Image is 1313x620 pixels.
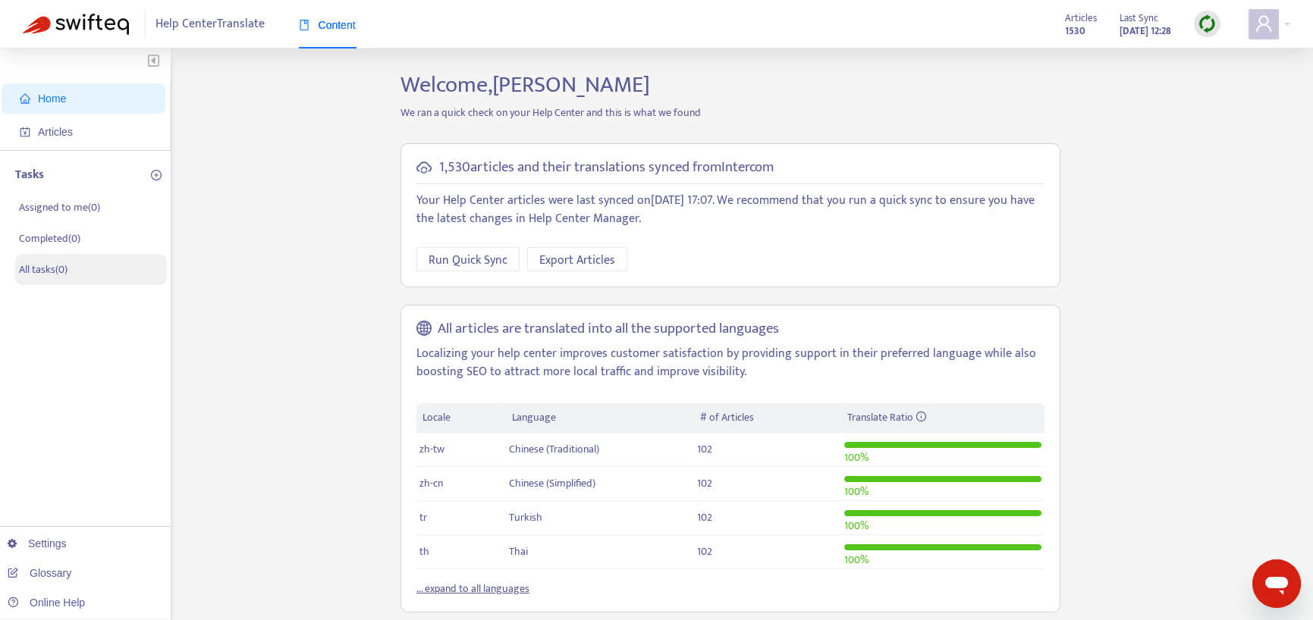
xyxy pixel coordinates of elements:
h5: All articles are translated into all the supported languages [438,321,779,338]
span: 100 % [844,449,869,466]
div: Translate Ratio [847,409,1038,426]
p: Completed ( 0 ) [19,230,80,246]
img: Swifteq [23,14,129,35]
span: 100 % [844,483,869,500]
p: We ran a quick check on your Help Center and this is what we found [389,105,1072,121]
span: home [20,93,30,104]
strong: [DATE] 12:28 [1120,23,1171,39]
span: Run Quick Sync [429,251,507,270]
button: Run Quick Sync [416,247,520,271]
p: Your Help Center articles were last synced on [DATE] 17:07 . We recommend that you run a quick sy... [416,192,1044,228]
span: book [299,20,309,30]
a: Settings [8,537,67,550]
span: zh-cn [419,474,443,492]
strong: 1530 [1065,23,1085,39]
span: account-book [20,127,30,137]
span: 102 [697,509,712,526]
span: Chinese (Simplified) [509,474,595,492]
span: tr [419,509,427,526]
span: zh-tw [419,440,444,458]
h5: 1,530 articles and their translations synced from Intercom [439,159,774,177]
iframe: Button to launch messaging window [1252,559,1301,608]
th: Language [506,403,694,433]
img: sync.dc5367851b00ba804db3.png [1198,14,1217,33]
span: Export Articles [539,251,615,270]
span: 102 [697,440,712,458]
p: Tasks [15,166,44,184]
span: Last Sync [1120,10,1158,27]
span: th [419,543,429,560]
span: 102 [697,543,712,560]
span: user [1255,14,1273,33]
span: Home [38,92,66,105]
a: Online Help [8,597,85,609]
span: 100 % [844,551,869,568]
a: Glossary [8,567,71,579]
th: Locale [416,403,506,433]
span: Turkish [509,509,542,526]
span: 102 [697,474,712,492]
button: Export Articles [527,247,627,271]
p: Assigned to me ( 0 ) [19,199,100,215]
span: Articles [38,126,73,138]
span: Help Center Translate [155,10,265,39]
p: All tasks ( 0 ) [19,261,68,277]
span: cloud-sync [416,160,432,175]
a: ... expand to all languages [416,580,529,597]
span: Articles [1065,10,1097,27]
span: plus-circle [151,170,162,180]
span: Thai [509,543,528,560]
th: # of Articles [694,403,840,433]
span: 100 % [844,517,869,534]
p: Localizing your help center improves customer satisfaction by providing support in their preferre... [416,345,1044,381]
span: Content [299,19,356,31]
span: global [416,321,432,338]
span: Welcome, [PERSON_NAME] [400,66,650,104]
span: Chinese (Traditional) [509,440,599,458]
